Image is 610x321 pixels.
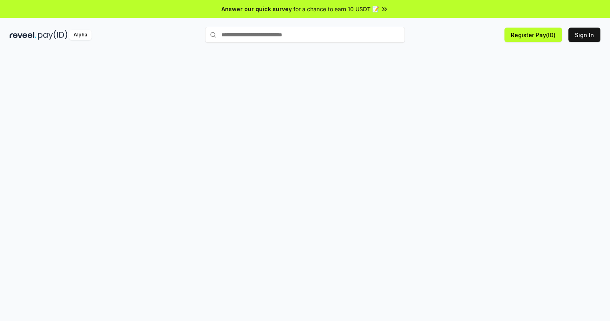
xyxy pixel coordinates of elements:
[38,30,68,40] img: pay_id
[504,28,562,42] button: Register Pay(ID)
[221,5,292,13] span: Answer our quick survey
[293,5,379,13] span: for a chance to earn 10 USDT 📝
[10,30,36,40] img: reveel_dark
[69,30,92,40] div: Alpha
[568,28,600,42] button: Sign In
